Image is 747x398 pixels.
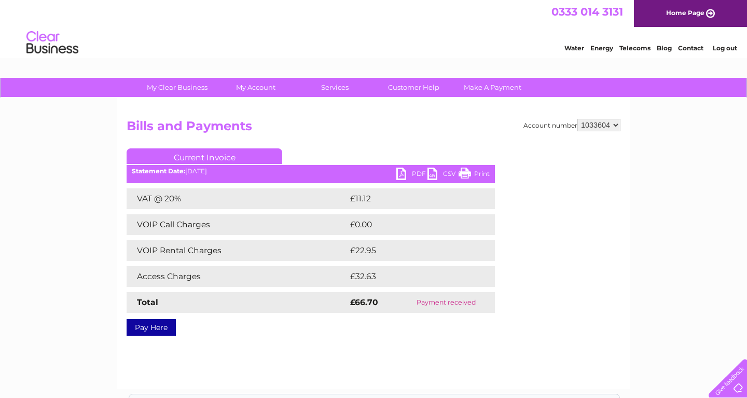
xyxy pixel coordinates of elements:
[398,292,495,313] td: Payment received
[127,240,348,261] td: VOIP Rental Charges
[678,44,703,52] a: Contact
[348,188,471,209] td: £11.12
[134,78,220,97] a: My Clear Business
[292,78,378,97] a: Services
[129,6,619,50] div: Clear Business is a trading name of Verastar Limited (registered in [GEOGRAPHIC_DATA] No. 3667643...
[564,44,584,52] a: Water
[619,44,651,52] a: Telecoms
[127,119,620,139] h2: Bills and Payments
[371,78,457,97] a: Customer Help
[127,188,348,209] td: VAT @ 20%
[523,119,620,131] div: Account number
[713,44,737,52] a: Log out
[450,78,535,97] a: Make A Payment
[127,148,282,164] a: Current Invoice
[396,168,427,183] a: PDF
[590,44,613,52] a: Energy
[551,5,623,18] a: 0333 014 3131
[350,297,378,307] strong: £66.70
[127,319,176,336] a: Pay Here
[348,214,471,235] td: £0.00
[459,168,490,183] a: Print
[132,167,185,175] b: Statement Date:
[127,214,348,235] td: VOIP Call Charges
[427,168,459,183] a: CSV
[137,297,158,307] strong: Total
[127,266,348,287] td: Access Charges
[26,27,79,59] img: logo.png
[348,266,474,287] td: £32.63
[657,44,672,52] a: Blog
[348,240,474,261] td: £22.95
[213,78,299,97] a: My Account
[127,168,495,175] div: [DATE]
